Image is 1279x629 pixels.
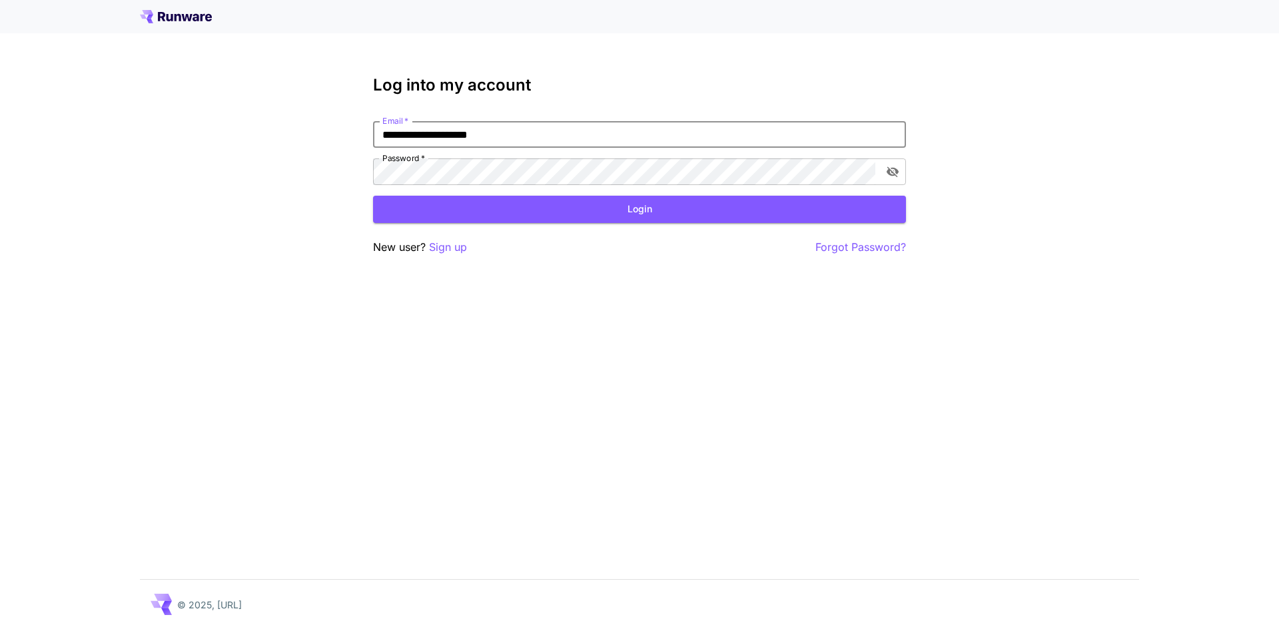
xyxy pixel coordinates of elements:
p: New user? [373,239,467,256]
button: Login [373,196,906,223]
button: toggle password visibility [881,160,905,184]
h3: Log into my account [373,76,906,95]
label: Email [382,115,408,126]
label: Password [382,152,425,164]
p: © 2025, [URL] [177,598,242,612]
button: Forgot Password? [815,239,906,256]
button: Sign up [429,239,467,256]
